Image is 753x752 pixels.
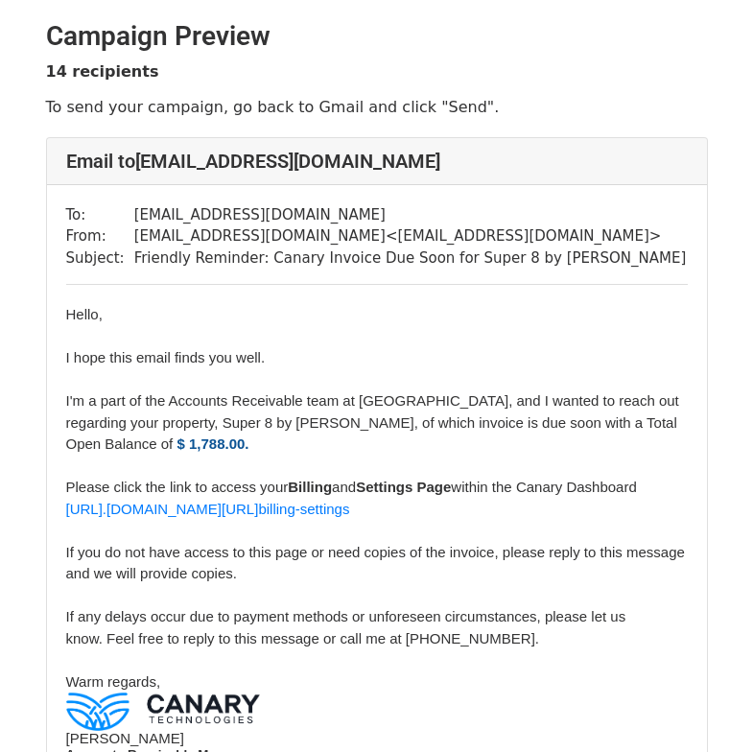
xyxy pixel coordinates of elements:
h4: Email to [EMAIL_ADDRESS][DOMAIN_NAME] [66,150,688,173]
td: [EMAIL_ADDRESS][DOMAIN_NAME] < [EMAIL_ADDRESS][DOMAIN_NAME] > [134,225,687,247]
td: To: [66,204,134,226]
span: Please click the link to access your and within the Canary Dashboard [66,479,637,495]
td: Friendly Reminder: Canary Invoice Due Soon for Super 8 by [PERSON_NAME] [134,247,687,270]
a: [URL].[DOMAIN_NAME][URL]billing-settings [66,501,350,517]
span: Hello, [66,306,103,322]
span: If you do not have access to this page or need copies of the invoice, please reply to this messag... [66,544,685,582]
b: Settings Page [356,479,451,495]
b: Billing [288,479,332,495]
span: Warm regards, [66,673,161,690]
td: Subject: [66,247,134,270]
span: I hope this email finds you well. [66,349,266,365]
font: $ 1,788.00 [176,435,248,452]
span: [PERSON_NAME] [66,730,184,746]
span: . [245,435,248,452]
span: If any delays occur due to payment methods or unforeseen circumstances, please let us know. Feel ... [66,608,626,646]
h2: Campaign Preview [46,20,708,53]
span: I'm a part of the Accounts Receivable team at [GEOGRAPHIC_DATA], and I wanted to reach out regard... [66,392,679,452]
td: [EMAIL_ADDRESS][DOMAIN_NAME] [134,204,687,226]
strong: 14 recipients [46,62,159,81]
td: From: [66,225,134,247]
img: c29b55174a6d10e35b8ed12ea38c4a16ab5ad042.png [66,693,260,731]
p: To send your campaign, go back to Gmail and click "Send". [46,97,708,117]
